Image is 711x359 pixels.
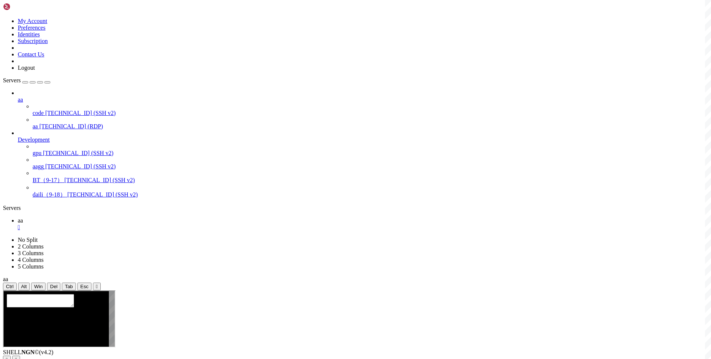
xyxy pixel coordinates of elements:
[18,31,40,37] a: Identities
[18,96,23,103] span: aa
[18,224,708,231] a: 
[3,205,708,211] div: Servers
[18,217,23,224] span: aa
[33,143,708,157] li: gpu [TECHNICAL_ID] (SSH v2)
[33,150,41,156] span: gpu
[18,24,46,31] a: Preferences
[33,123,38,129] span: aa
[33,116,708,130] li: aa [TECHNICAL_ID] (RDP)
[6,284,14,289] span: Ctrl
[18,217,708,231] a: aa
[18,250,44,256] a: 3 Columns
[45,163,116,169] span: [TECHNICAL_ID] (SSH v2)
[33,103,708,116] li: code [TECHNICAL_ID] (SSH v2)
[33,184,708,199] li: daili（9-18） [TECHNICAL_ID] (SSH v2)
[50,284,57,289] span: Del
[3,3,46,10] img: Shellngn
[18,96,708,103] a: aa
[33,177,708,184] a: BT（9-17） [TECHNICAL_ID] (SSH v2)
[18,18,47,24] a: My Account
[18,130,708,199] li: Development
[18,283,30,290] button: Alt
[18,65,35,71] a: Logout
[34,284,43,289] span: Win
[18,51,44,57] a: Contact Us
[93,283,101,290] button: 
[18,257,44,263] a: 4 Columns
[18,237,38,243] a: No Split
[47,283,60,290] button: Del
[18,243,44,250] a: 2 Columns
[33,170,708,184] li: BT（9-17） [TECHNICAL_ID] (SSH v2)
[33,110,44,116] span: code
[77,283,91,290] button: Esc
[33,150,708,157] a: gpu [TECHNICAL_ID] (SSH v2)
[33,110,708,116] a: code [TECHNICAL_ID] (SSH v2)
[64,177,135,183] span: [TECHNICAL_ID] (SSH v2)
[33,157,708,170] li: aagg [TECHNICAL_ID] (SSH v2)
[80,284,89,289] span: Esc
[18,136,50,143] span: Development
[3,77,50,83] a: Servers
[21,349,35,355] b: NGN
[33,191,708,199] a: daili（9-18） [TECHNICAL_ID] (SSH v2)
[65,284,73,289] span: Tab
[21,284,27,289] span: Alt
[43,150,113,156] span: [TECHNICAL_ID] (SSH v2)
[3,276,8,282] span: aa
[39,349,54,355] span: 4.2.0
[33,191,66,198] span: daili（9-18）
[31,283,46,290] button: Win
[39,123,103,129] span: [TECHNICAL_ID] (RDP)
[33,123,708,130] a: aa [TECHNICAL_ID] (RDP)
[18,38,48,44] a: Subscription
[33,177,63,183] span: BT（9-17）
[18,90,708,130] li: aa
[3,77,21,83] span: Servers
[33,163,708,170] a: aagg [TECHNICAL_ID] (SSH v2)
[3,283,17,290] button: Ctrl
[18,263,44,270] a: 5 Columns
[18,136,708,143] a: Development
[45,110,116,116] span: [TECHNICAL_ID] (SSH v2)
[3,349,53,355] span: SHELL ©
[67,191,138,198] span: [TECHNICAL_ID] (SSH v2)
[33,163,44,169] span: aagg
[62,283,76,290] button: Tab
[96,284,98,289] div: 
